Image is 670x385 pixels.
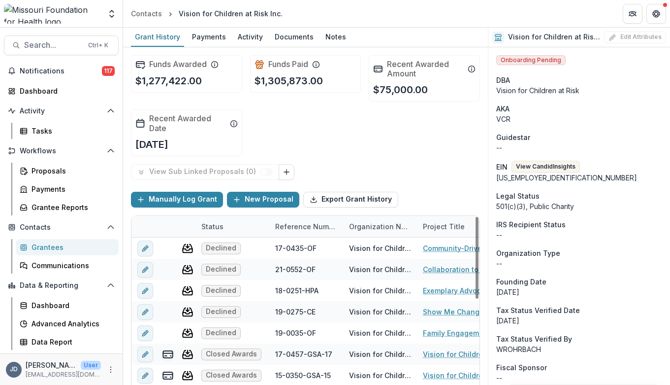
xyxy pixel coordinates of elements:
[496,85,662,96] div: Vision for Children at Risk
[16,123,119,139] a: Tasks
[162,369,174,381] button: view-payments
[105,4,119,24] button: Open entity switcher
[496,191,540,201] span: Legal Status
[496,305,580,315] span: Tax Status Verified Date
[496,287,662,297] div: [DATE]
[20,107,103,115] span: Activity
[423,328,534,338] a: Family Engagement and Empowerment Program
[102,66,115,76] span: 117
[162,348,174,360] button: view-payments
[32,184,111,194] div: Payments
[496,162,508,172] p: EIN
[423,307,499,317] a: Show Me Change STL
[343,216,417,237] div: Organization Name
[349,307,411,317] div: Vision for Children at Risk Inc.
[32,202,111,212] div: Grantee Reports
[496,55,566,65] span: Onboarding Pending
[206,286,236,295] span: Declined
[137,304,153,319] button: edit
[195,216,269,237] div: Status
[269,221,343,232] div: Reference Number
[131,8,162,19] div: Contacts
[149,60,207,69] h2: Funds Awarded
[511,161,580,173] button: View CandidInsights
[188,30,230,44] div: Payments
[646,4,666,24] button: Get Help
[137,282,153,298] button: edit
[16,199,119,215] a: Grantee Reports
[86,40,110,51] div: Ctrl + K
[4,4,101,24] img: Missouri Foundation for Health logo
[149,168,260,176] p: View Sub Linked Proposals ( 0 )
[16,334,119,350] a: Data Report
[32,260,111,271] div: Communications
[135,73,202,88] p: $1,277,422.00
[32,126,111,136] div: Tasks
[604,32,666,43] button: Edit Attributes
[16,181,119,197] a: Payments
[321,28,350,47] a: Notes
[206,244,236,252] span: Declined
[275,349,332,359] div: 17-0457-GSA-17
[349,264,411,275] div: Vision for Children at Risk Inc.
[26,370,101,379] p: [EMAIL_ADDRESS][DOMAIN_NAME]
[20,86,111,96] div: Dashboard
[349,328,411,338] div: Vision for Children at Risk Inc.
[496,230,662,240] div: --
[20,147,103,155] span: Workflows
[496,315,662,326] p: [DATE]
[349,243,411,253] div: Vision for Children at Risk Inc.
[32,166,111,176] div: Proposals
[135,137,168,152] p: [DATE]
[496,258,662,269] p: --
[105,364,117,376] button: More
[275,307,316,317] div: 19-0275-CE
[227,192,299,208] button: New Proposal
[16,239,119,255] a: Grantees
[423,370,534,381] a: Vision for Children at Risk General Advocacy
[496,114,662,124] p: VCR
[131,28,184,47] a: Grant History
[496,75,510,85] span: DBA
[20,281,103,290] span: Data & Reporting
[4,63,119,79] button: Notifications117
[255,73,323,88] p: $1,305,873.00
[188,28,230,47] a: Payments
[131,192,223,208] button: Manually Log Grant
[149,114,226,133] h2: Recent Awarded Date
[496,344,662,354] p: WROHRBACH
[206,308,236,316] span: Declined
[496,142,662,153] div: --
[275,328,316,338] div: 19-0035-OF
[4,143,119,159] button: Open Workflows
[10,366,18,373] div: Jessica Daugherty
[279,164,294,180] button: Link Grants
[179,8,283,19] div: Vision for Children at Risk Inc.
[496,373,662,383] div: --
[137,240,153,256] button: edit
[16,257,119,274] a: Communications
[127,6,287,21] nav: breadcrumb
[137,261,153,277] button: edit
[275,264,316,275] div: 21-0552-OF
[32,300,111,311] div: Dashboard
[496,277,546,287] span: Founding Date
[195,221,229,232] div: Status
[271,28,318,47] a: Documents
[26,360,77,370] p: [PERSON_NAME]
[423,285,517,296] a: Exemplary Advocate Cohort
[206,350,257,358] span: Closed Awards
[4,278,119,293] button: Open Data & Reporting
[496,248,560,258] span: Organization Type
[4,83,119,99] a: Dashboard
[343,221,417,232] div: Organization Name
[387,60,464,78] h2: Recent Awarded Amount
[268,60,308,69] h2: Funds Paid
[271,30,318,44] div: Documents
[16,297,119,314] a: Dashboard
[32,318,111,329] div: Advanced Analytics
[16,163,119,179] a: Proposals
[131,30,184,44] div: Grant History
[131,164,279,180] button: View Sub Linked Proposals (0)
